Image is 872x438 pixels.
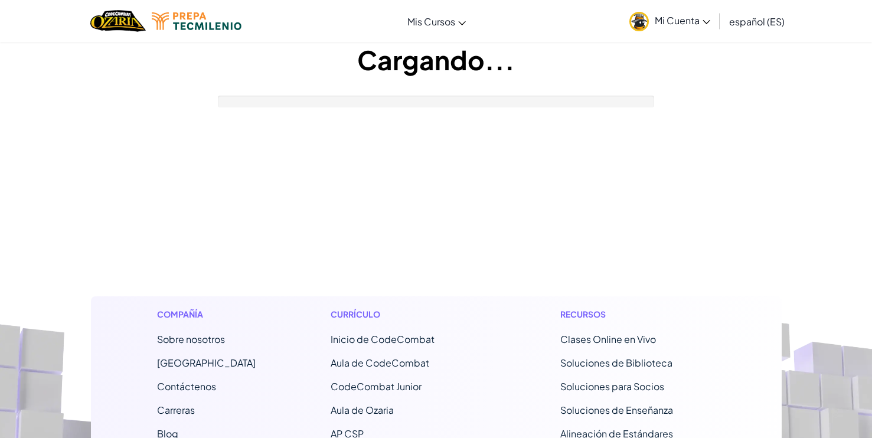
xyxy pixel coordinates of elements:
a: Soluciones de Biblioteca [560,357,672,369]
a: Carreras [157,404,195,416]
img: Home [90,9,145,33]
a: Ozaria by CodeCombat logo [90,9,145,33]
span: Mis Cursos [407,15,455,28]
h1: Recursos [560,308,716,321]
a: Mi Cuenta [623,2,716,40]
h1: Currículo [331,308,486,321]
a: español (ES) [723,5,791,37]
span: Inicio de CodeCombat [331,333,435,345]
h1: Compañía [157,308,256,321]
a: Aula de CodeCombat [331,357,429,369]
a: Mis Cursos [401,5,472,37]
img: avatar [629,12,649,31]
a: Clases Online en Vivo [560,333,656,345]
img: Tecmilenio logo [152,12,241,30]
span: español (ES) [729,15,785,28]
a: CodeCombat Junior [331,380,422,393]
span: Mi Cuenta [655,14,710,27]
a: [GEOGRAPHIC_DATA] [157,357,256,369]
a: Sobre nosotros [157,333,225,345]
a: Soluciones para Socios [560,380,664,393]
a: Aula de Ozaria [331,404,394,416]
a: Soluciones de Enseñanza [560,404,673,416]
span: Contáctenos [157,380,216,393]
